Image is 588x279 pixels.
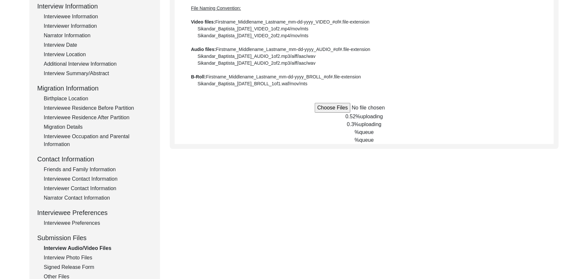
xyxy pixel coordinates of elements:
div: Interview Date [44,41,152,49]
span: % [355,137,359,143]
div: Interviewee Residence After Partition [44,114,152,122]
div: Interview Photo Files [44,254,152,262]
span: % [355,129,359,135]
div: Additional Interview Information [44,60,152,68]
div: Interviewee Preferences [44,219,152,227]
div: Interview Information [37,1,152,11]
span: uploading [360,114,383,119]
div: Firstname_Middlename_Lastname_mm-dd-yyyy_VIDEO_#of#.file-extension Sikandar_Baptista_[DATE]_VIDEO... [191,5,537,87]
span: uploading [359,122,381,127]
b: B-Roll: [191,74,206,79]
span: 0.3% [347,122,359,127]
div: Narrator Contact Information [44,194,152,202]
div: Interviewee Contact Information [44,175,152,183]
div: Contact Information [37,154,152,164]
b: Audio files: [191,47,216,52]
div: Interviewee Preferences [37,208,152,218]
b: Video files: [191,19,215,25]
div: Interviewer Information [44,22,152,30]
div: Interview Summary/Abstract [44,70,152,77]
div: Narrator Information [44,32,152,40]
span: queue [359,137,374,143]
div: Birthplace Location [44,95,152,103]
div: Interview Audio/Video Files [44,244,152,252]
div: Migration Details [44,123,152,131]
span: File Naming Convention: [191,6,241,11]
div: Interviewee Occupation and Parental Information [44,133,152,148]
div: Interviewer Contact Information [44,185,152,192]
div: Interviewee Information [44,13,152,21]
span: queue [359,129,374,135]
div: Interviewee Residence Before Partition [44,104,152,112]
div: Migration Information [37,83,152,93]
div: Submission Files [37,233,152,243]
div: Signed Release Form [44,263,152,271]
div: Interview Location [44,51,152,58]
div: Friends and Family Information [44,166,152,173]
span: 0.52% [345,114,360,119]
